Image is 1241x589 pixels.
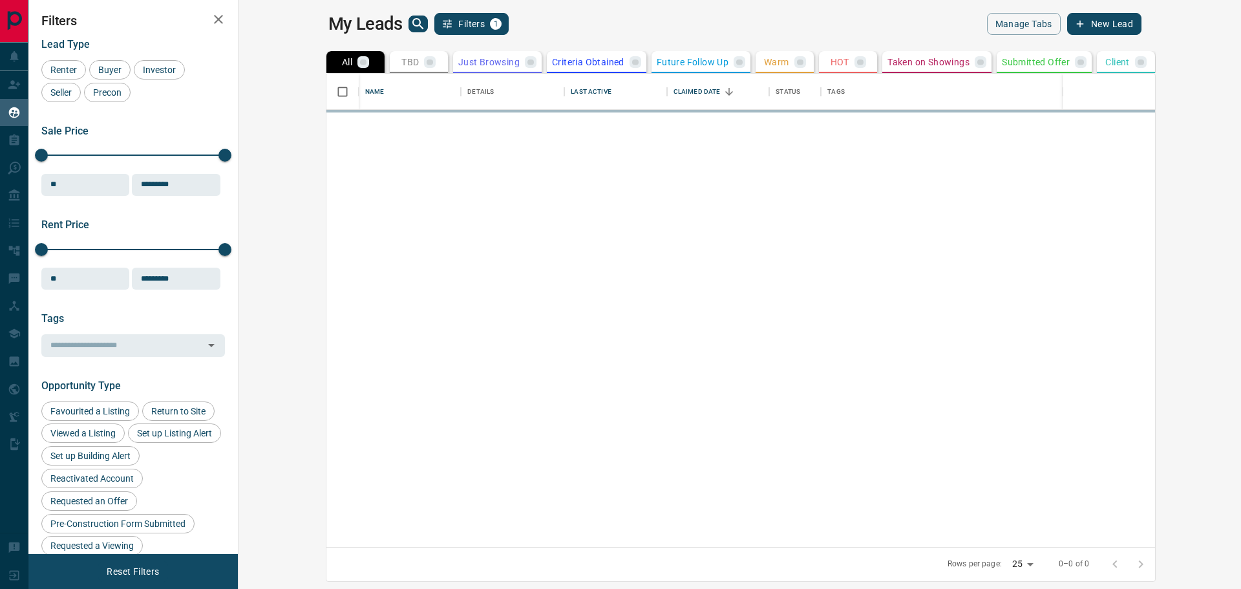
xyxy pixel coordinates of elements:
[461,74,564,110] div: Details
[41,514,195,533] div: Pre-Construction Form Submitted
[948,559,1002,570] p: Rows per page:
[41,536,143,555] div: Requested a Viewing
[41,13,225,28] h2: Filters
[1067,13,1141,35] button: New Lead
[764,58,789,67] p: Warm
[46,541,138,551] span: Requested a Viewing
[365,74,385,110] div: Name
[46,473,138,484] span: Reactivated Account
[46,406,134,416] span: Favourited a Listing
[84,83,131,102] div: Precon
[202,336,220,354] button: Open
[720,83,738,101] button: Sort
[46,428,120,438] span: Viewed a Listing
[552,58,624,67] p: Criteria Obtained
[41,38,90,50] span: Lead Type
[887,58,970,67] p: Taken on Showings
[987,13,1061,35] button: Manage Tabs
[46,87,76,98] span: Seller
[571,74,611,110] div: Last Active
[41,83,81,102] div: Seller
[89,60,131,80] div: Buyer
[458,58,520,67] p: Just Browsing
[41,380,121,392] span: Opportunity Type
[1007,555,1038,573] div: 25
[667,74,769,110] div: Claimed Date
[657,58,728,67] p: Future Follow Up
[46,519,190,529] span: Pre-Construction Form Submitted
[41,402,139,421] div: Favourited a Listing
[41,446,140,466] div: Set up Building Alert
[434,13,509,35] button: Filters1
[142,402,215,421] div: Return to Site
[1002,58,1070,67] p: Submitted Offer
[821,74,1231,110] div: Tags
[138,65,180,75] span: Investor
[564,74,666,110] div: Last Active
[827,74,845,110] div: Tags
[41,423,125,443] div: Viewed a Listing
[89,87,126,98] span: Precon
[328,14,403,34] h1: My Leads
[147,406,210,416] span: Return to Site
[41,491,137,511] div: Requested an Offer
[98,561,167,583] button: Reset Filters
[359,74,461,110] div: Name
[401,58,419,67] p: TBD
[769,74,821,110] div: Status
[94,65,126,75] span: Buyer
[1105,58,1129,67] p: Client
[41,469,143,488] div: Reactivated Account
[41,60,86,80] div: Renter
[134,60,185,80] div: Investor
[776,74,800,110] div: Status
[133,428,217,438] span: Set up Listing Alert
[408,16,428,32] button: search button
[831,58,849,67] p: HOT
[41,312,64,325] span: Tags
[41,219,89,231] span: Rent Price
[342,58,352,67] p: All
[46,451,135,461] span: Set up Building Alert
[128,423,221,443] div: Set up Listing Alert
[674,74,721,110] div: Claimed Date
[467,74,494,110] div: Details
[41,125,89,137] span: Sale Price
[491,19,500,28] span: 1
[1059,559,1089,570] p: 0–0 of 0
[46,496,133,506] span: Requested an Offer
[46,65,81,75] span: Renter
